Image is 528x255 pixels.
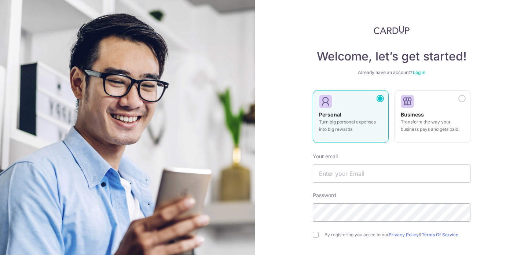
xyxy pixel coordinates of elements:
[401,111,424,118] strong: Business
[313,165,470,183] input: Enter your Email
[401,118,464,133] p: Transform the way your business pays and gets paid.
[313,153,338,160] label: Your email
[313,90,389,147] a: Personal Turn big personal expenses into big rewards.
[395,90,470,147] a: Business Transform the way your business pays and gets paid.
[313,70,470,75] div: Already have an account?
[313,49,470,64] h4: Welcome, let’s get started!
[313,192,336,199] label: Password
[319,118,382,133] p: Turn big personal expenses into big rewards.
[319,111,341,118] strong: Personal
[389,232,419,237] a: Privacy Policy
[413,70,425,75] a: Log in
[422,232,458,237] a: Terms Of Service
[324,232,470,238] label: By registering you agree to our &
[374,26,410,34] img: CardUp Logo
